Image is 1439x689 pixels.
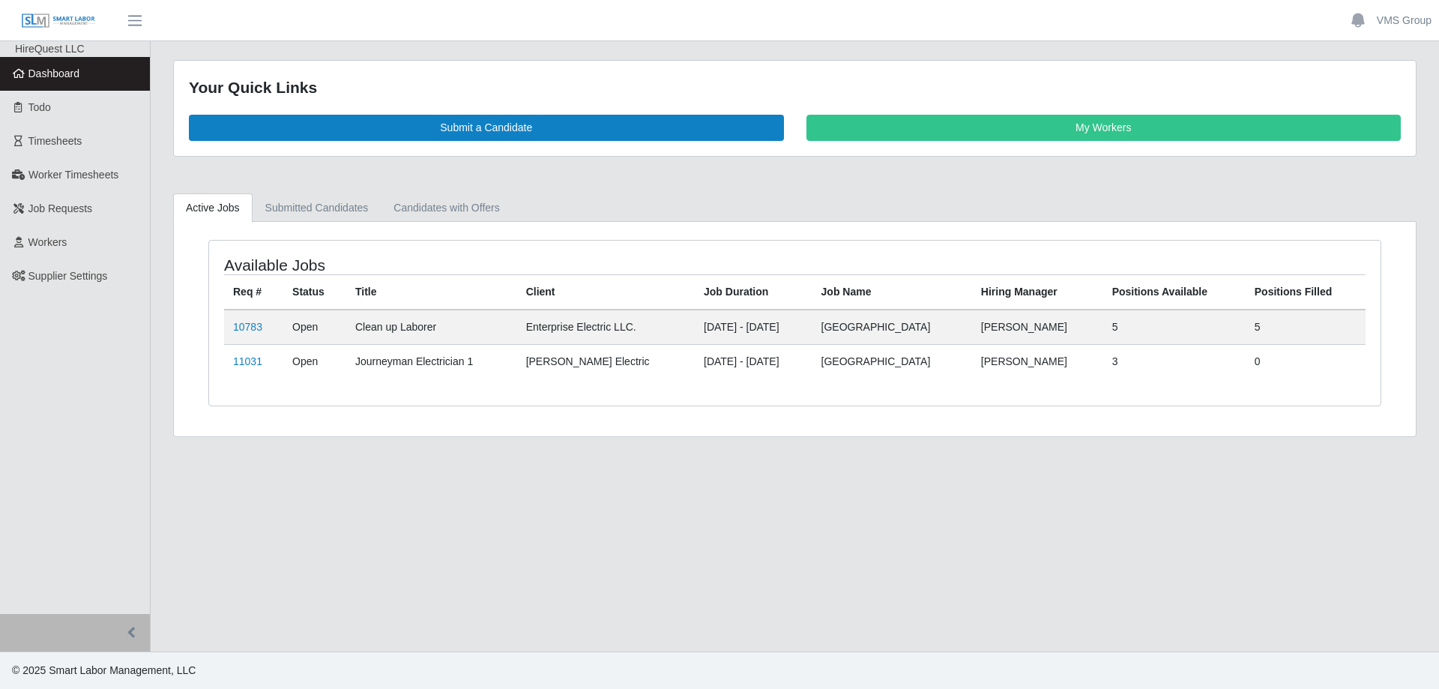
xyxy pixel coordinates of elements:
[28,67,80,79] span: Dashboard
[1246,344,1366,379] td: 0
[381,193,512,223] a: Candidates with Offers
[346,310,517,345] td: Clean up Laborer
[283,274,346,310] th: Status
[1246,274,1366,310] th: Positions Filled
[1246,310,1366,345] td: 5
[28,101,51,113] span: Todo
[346,274,517,310] th: Title
[12,664,196,676] span: © 2025 Smart Labor Management, LLC
[1103,274,1246,310] th: Positions Available
[517,310,695,345] td: Enterprise Electric LLC.
[21,13,96,29] img: SLM Logo
[812,344,972,379] td: [GEOGRAPHIC_DATA]
[15,43,85,55] span: HireQuest LLC
[233,321,262,333] a: 10783
[28,270,108,282] span: Supplier Settings
[224,274,283,310] th: Req #
[28,236,67,248] span: Workers
[812,274,972,310] th: Job Name
[972,274,1103,310] th: Hiring Manager
[517,344,695,379] td: [PERSON_NAME] Electric
[233,355,262,367] a: 11031
[189,115,784,141] a: Submit a Candidate
[189,76,1401,100] div: Your Quick Links
[695,310,812,345] td: [DATE] - [DATE]
[1377,13,1432,28] a: VMS Group
[28,135,82,147] span: Timesheets
[253,193,381,223] a: Submitted Candidates
[283,344,346,379] td: Open
[224,256,687,274] h4: Available Jobs
[972,344,1103,379] td: [PERSON_NAME]
[28,202,93,214] span: Job Requests
[695,344,812,379] td: [DATE] - [DATE]
[283,310,346,345] td: Open
[1103,344,1246,379] td: 3
[28,169,118,181] span: Worker Timesheets
[517,274,695,310] th: Client
[346,344,517,379] td: Journeyman Electrician 1
[173,193,253,223] a: Active Jobs
[972,310,1103,345] td: [PERSON_NAME]
[695,274,812,310] th: Job Duration
[806,115,1402,141] a: My Workers
[1103,310,1246,345] td: 5
[812,310,972,345] td: [GEOGRAPHIC_DATA]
